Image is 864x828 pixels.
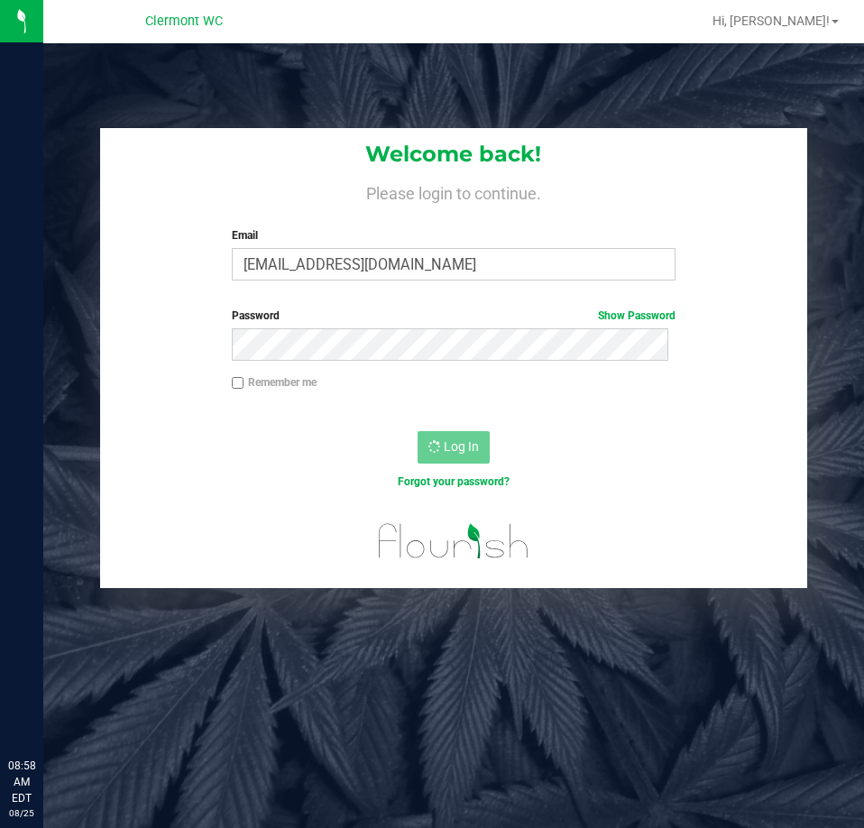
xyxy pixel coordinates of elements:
label: Remember me [232,374,317,391]
img: flourish_logo.svg [365,509,542,574]
button: Log In [418,431,490,464]
span: Log In [444,439,479,454]
p: 08/25 [8,806,35,820]
a: Show Password [598,309,676,322]
a: Forgot your password? [398,475,510,488]
span: Hi, [PERSON_NAME]! [712,14,830,28]
h4: Please login to continue. [100,180,806,202]
h1: Welcome back! [100,143,806,166]
span: Clermont WC [145,14,223,29]
label: Email [232,227,676,244]
p: 08:58 AM EDT [8,758,35,806]
input: Remember me [232,377,244,390]
span: Password [232,309,280,322]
